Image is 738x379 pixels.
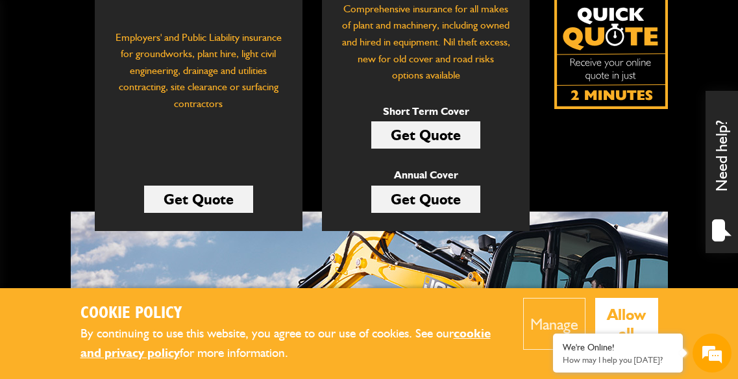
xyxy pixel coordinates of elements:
[144,186,253,213] a: Get Quote
[706,91,738,253] div: Need help?
[371,167,480,184] p: Annual Cover
[563,342,673,353] div: We're Online!
[80,304,504,324] h2: Cookie Policy
[80,324,504,363] p: By continuing to use this website, you agree to our use of cookies. See our for more information.
[341,1,510,84] p: Comprehensive insurance for all makes of plant and machinery, including owned and hired in equipm...
[371,121,480,149] a: Get Quote
[371,186,480,213] a: Get Quote
[114,29,283,141] p: Employers' and Public Liability insurance for groundworks, plant hire, light civil engineering, d...
[371,103,480,120] p: Short Term Cover
[563,355,673,365] p: How may I help you today?
[595,298,658,350] button: Allow all
[523,298,585,350] button: Manage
